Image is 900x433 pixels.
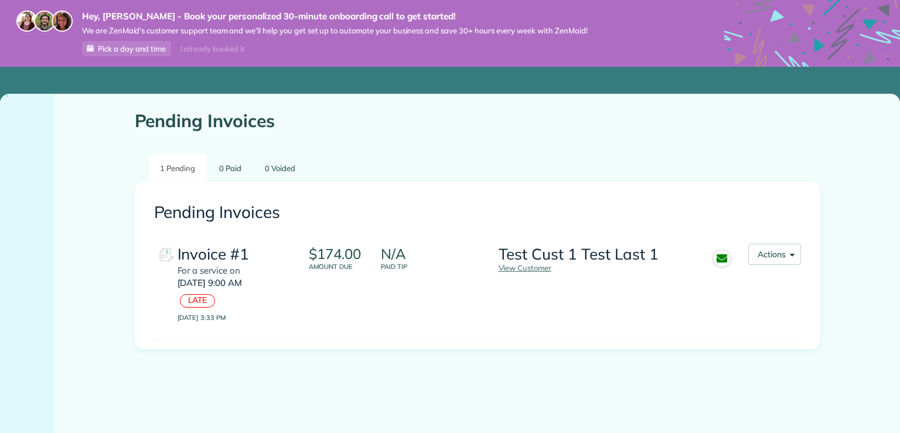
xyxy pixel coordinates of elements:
a: 1 Pending [149,154,207,182]
strong: Hey, [PERSON_NAME] - Book your personalized 30-minute onboarding call to get started! [82,11,588,22]
div: [DATE] 9:00 AM [178,277,289,294]
a: View Customer [499,263,552,272]
div: Invoice #1 [178,246,289,263]
p: $174.00 [309,246,361,261]
img: maria-72a9807cf96188c08ef61303f053569d2e2a8a1cde33d635c8a3ac13582a053d.jpg [16,11,37,32]
p: N/A [381,246,406,261]
a: 0 Voided [254,154,306,182]
small: [DATE] 3:33 PM [178,313,295,323]
small: Paid Tip [381,262,499,272]
div: For a service on [178,262,289,277]
img: jorge-587dff0eeaa6aab1f244e6dc62b8924c3b6ad411094392a53c71c6c4a576187d.jpg [34,11,55,32]
div: LATE [180,294,216,307]
h2: Pending Invoices [154,203,801,221]
a: 0 Paid [208,154,253,182]
span: We are ZenMaid’s customer support team and we’ll help you get set up to automate your business an... [82,26,588,36]
div: I already booked it [173,42,251,56]
button: Actions [748,244,801,265]
h3: Test Cust 1 Test Last 1 [499,246,659,263]
a: Pick a day and time [82,41,171,56]
img: michelle-19f622bdf1676172e81f8f8fba1fb50e276960ebfe0243fe18214015130c80e4.jpg [52,11,73,32]
span: Pick a day and time [98,44,166,53]
h1: Pending Invoices [135,111,820,131]
small: Amount due [309,262,367,272]
img: Invoice #1 [154,244,178,267]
